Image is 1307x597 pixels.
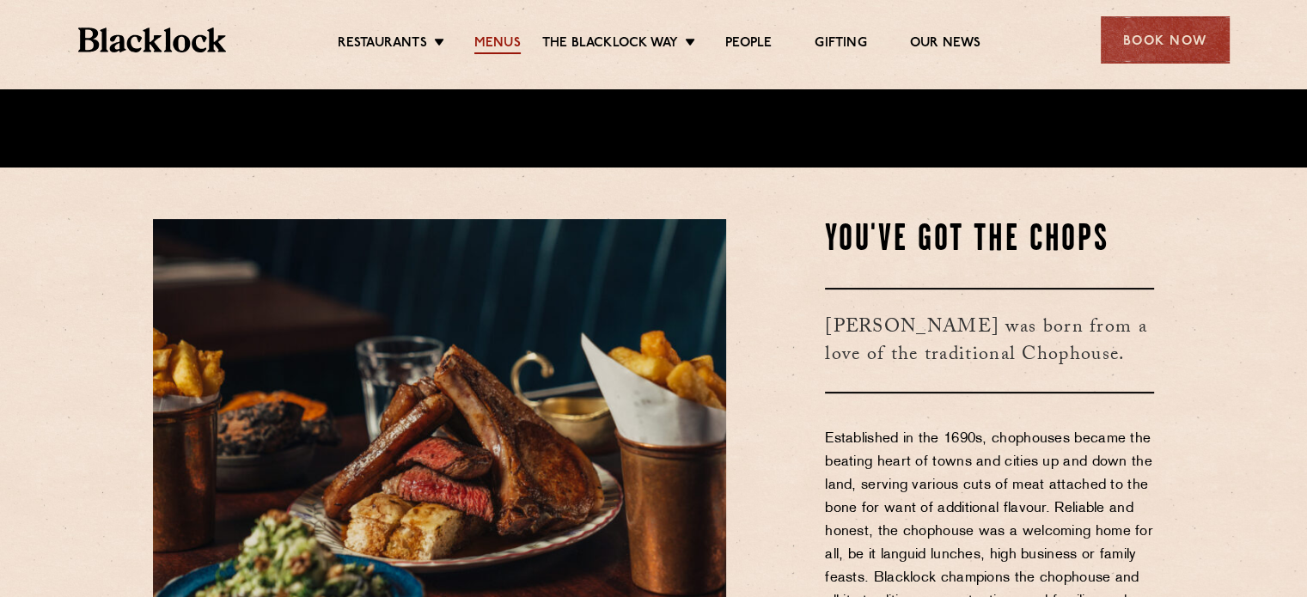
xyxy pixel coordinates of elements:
a: Menus [474,35,521,54]
a: Gifting [815,35,866,54]
a: Restaurants [338,35,427,54]
div: Book Now [1101,16,1230,64]
a: The Blacklock Way [542,35,678,54]
a: Our News [910,35,981,54]
a: People [725,35,772,54]
h3: [PERSON_NAME] was born from a love of the traditional Chophouse. [825,288,1154,393]
img: BL_Textured_Logo-footer-cropped.svg [78,27,227,52]
h2: You've Got The Chops [825,219,1154,262]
